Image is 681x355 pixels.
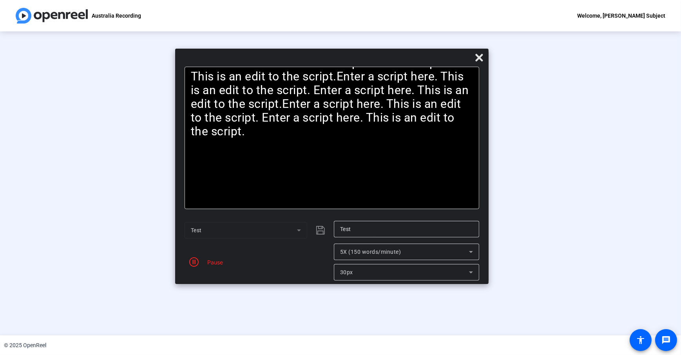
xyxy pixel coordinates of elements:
[636,335,645,345] mat-icon: accessibility
[4,341,46,350] div: © 2025 OpenReel
[340,249,401,255] span: 5X (150 words/minute)
[203,258,223,266] div: Pause
[340,269,353,275] span: 30px
[340,224,473,234] input: Title
[577,11,665,20] div: Welcome, [PERSON_NAME] Subject
[661,335,671,345] mat-icon: message
[92,11,141,20] p: Australia Recording
[191,1,473,138] p: Enter a script here. This is an edit to the script. Enter a script here. This is an edit to the s...
[16,8,88,24] img: OpenReel logo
